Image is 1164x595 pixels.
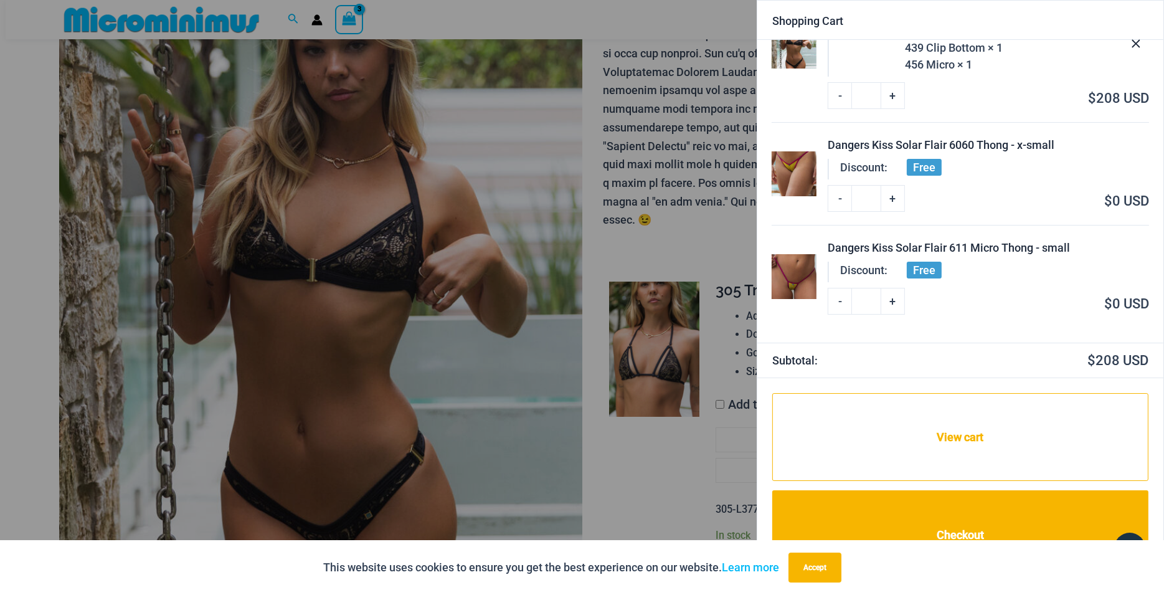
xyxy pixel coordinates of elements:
[772,254,816,299] img: Dangers Kiss Solar Flair 611 Micro 01
[1104,296,1149,312] bdi: 0 USD
[851,185,881,211] input: Product quantity
[772,351,959,370] strong: Subtotal:
[1087,353,1148,368] bdi: 208 USD
[828,82,851,108] a: -
[828,136,1148,153] a: Dangers Kiss Solar Flair 6060 Thong - x-small
[323,558,779,577] p: This website uses cookies to ensure you get the best experience on our website.
[1088,90,1096,106] span: $
[1104,296,1112,312] span: $
[1109,11,1163,73] button: Close Cart Drawer
[1087,353,1095,368] span: $
[907,159,942,176] span: Free
[722,561,779,574] a: Learn more
[828,288,851,314] a: -
[772,151,816,196] img: Dangers Kiss Solar Flair 6060 Thong 01
[840,262,887,282] dt: Discount:
[851,288,881,314] input: Product quantity
[772,24,816,69] img: Highway Robbery Black Gold 359 Clip Top 439 Clip Bottom 01v2
[881,288,905,314] a: +
[907,262,942,278] span: Free
[788,553,841,583] button: Accept
[772,393,1148,481] a: View cart
[851,82,881,108] input: Product quantity
[881,82,905,108] a: +
[881,185,905,211] a: +
[1104,193,1149,209] bdi: 0 USD
[840,159,887,179] dt: Discount:
[772,16,1148,27] div: Shopping Cart
[1104,193,1112,209] span: $
[828,239,1148,256] a: Dangers Kiss Solar Flair 611 Micro Thong - small
[772,490,1148,579] a: Checkout
[828,185,851,211] a: -
[1088,90,1149,106] bdi: 208 USD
